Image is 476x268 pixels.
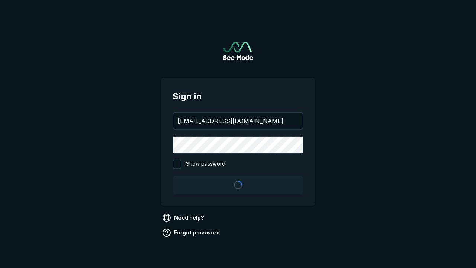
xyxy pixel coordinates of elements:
a: Forgot password [161,227,223,239]
span: Sign in [173,90,303,103]
a: Need help? [161,212,207,224]
img: See-Mode Logo [223,42,253,60]
input: your@email.com [173,113,303,129]
span: Show password [186,160,225,169]
a: Go to sign in [223,42,253,60]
